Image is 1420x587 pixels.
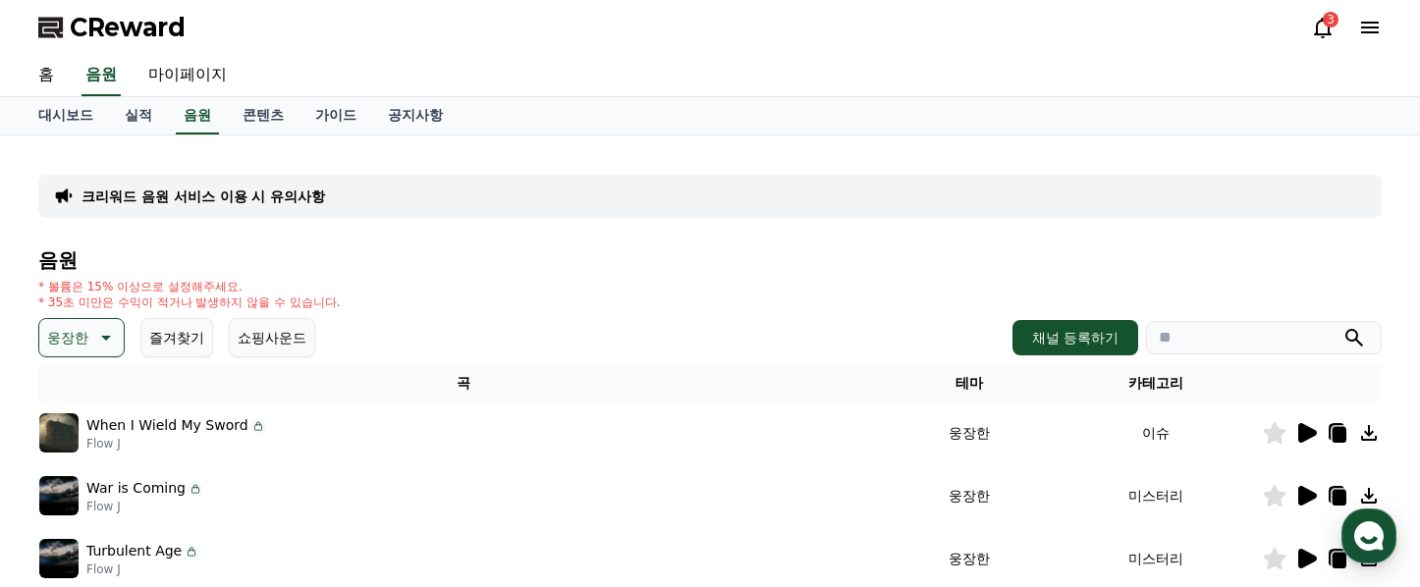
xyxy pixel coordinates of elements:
[23,97,109,134] a: 대시보드
[38,318,125,357] button: 웅장한
[140,318,213,357] button: 즐겨찾기
[86,478,186,499] p: War is Coming
[38,249,1382,271] h4: 음원
[39,413,79,453] img: music
[47,324,88,351] p: 웅장한
[86,436,266,452] p: Flow J
[1323,12,1338,27] div: 3
[1012,320,1138,355] button: 채널 등록하기
[889,365,1050,401] th: 테마
[109,97,168,134] a: 실적
[372,97,459,134] a: 공지사항
[86,499,203,514] p: Flow J
[889,464,1050,527] td: 웅장한
[176,97,219,134] a: 음원
[1311,16,1335,39] a: 3
[39,539,79,578] img: music
[1050,401,1262,464] td: 이슈
[38,12,186,43] a: CReward
[1050,464,1262,527] td: 미스터리
[39,476,79,515] img: music
[86,541,182,561] p: Turbulent Age
[86,561,199,577] p: Flow J
[229,318,315,357] button: 쇼핑사운드
[23,55,70,96] a: 홈
[70,12,186,43] span: CReward
[1050,365,1262,401] th: 카테고리
[38,279,341,294] p: * 볼륨은 15% 이상으로 설정해주세요.
[38,365,889,401] th: 곡
[889,401,1050,464] td: 웅장한
[86,415,248,436] p: When I Wield My Sword
[82,187,325,206] a: 크리워드 음원 서비스 이용 시 유의사항
[82,55,121,96] a: 음원
[38,294,341,310] p: * 35초 미만은 수익이 적거나 발생하지 않을 수 있습니다.
[300,97,372,134] a: 가이드
[227,97,300,134] a: 콘텐츠
[133,55,243,96] a: 마이페이지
